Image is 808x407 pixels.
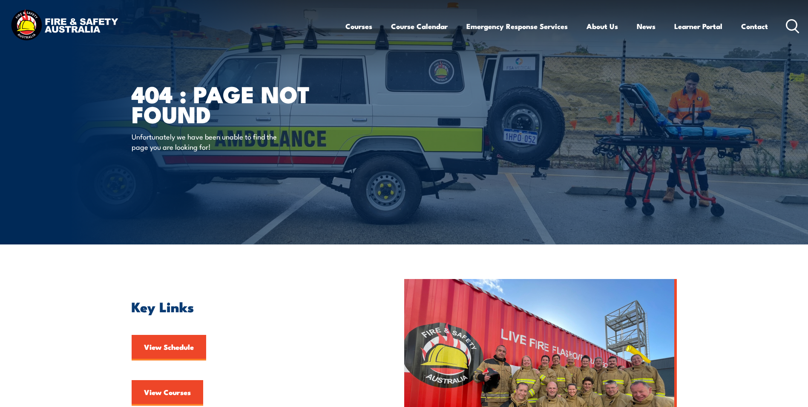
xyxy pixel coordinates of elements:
[132,84,342,123] h1: 404 : Page Not Found
[391,15,448,38] a: Course Calendar
[132,300,365,312] h2: Key Links
[132,380,203,406] a: View Courses
[587,15,618,38] a: About Us
[466,15,568,38] a: Emergency Response Services
[345,15,372,38] a: Courses
[741,15,768,38] a: Contact
[132,335,206,360] a: View Schedule
[637,15,656,38] a: News
[674,15,722,38] a: Learner Portal
[132,131,287,151] p: Unfortunately we have been unable to find the page you are looking for!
